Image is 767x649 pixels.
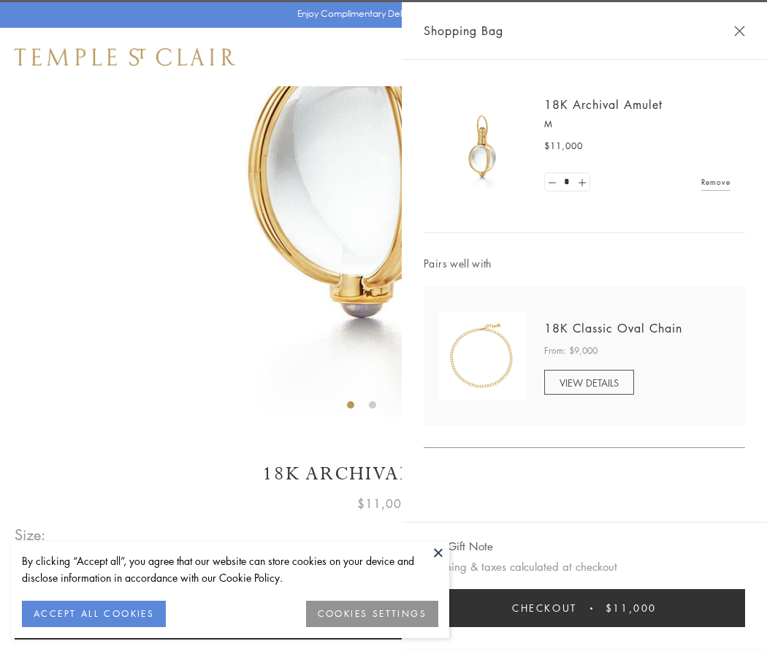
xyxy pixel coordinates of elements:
[544,344,598,358] span: From: $9,000
[424,589,745,627] button: Checkout $11,000
[424,255,745,272] span: Pairs well with
[297,7,463,21] p: Enjoy Complimentary Delivery & Returns
[357,494,410,513] span: $11,000
[306,601,438,627] button: COOKIES SETTINGS
[544,96,663,113] a: 18K Archival Amulet
[545,173,560,191] a: Set quantity to 0
[22,601,166,627] button: ACCEPT ALL COOKIES
[22,553,438,586] div: By clicking “Accept all”, you agree that our website can store cookies on your device and disclos...
[544,320,682,336] a: 18K Classic Oval Chain
[512,600,577,616] span: Checkout
[438,102,526,190] img: 18K Archival Amulet
[560,376,619,390] span: VIEW DETAILS
[544,139,583,153] span: $11,000
[734,26,745,37] button: Close Shopping Bag
[701,174,730,190] a: Remove
[544,117,730,132] p: M
[574,173,589,191] a: Set quantity to 2
[606,600,657,616] span: $11,000
[15,461,752,487] h1: 18K Archival Amulet
[15,523,47,547] span: Size:
[544,370,634,395] a: VIEW DETAILS
[438,312,526,400] img: N88865-OV18
[424,21,503,40] span: Shopping Bag
[424,537,493,555] button: Add Gift Note
[424,558,745,576] p: Shipping & taxes calculated at checkout
[15,48,235,66] img: Temple St. Clair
